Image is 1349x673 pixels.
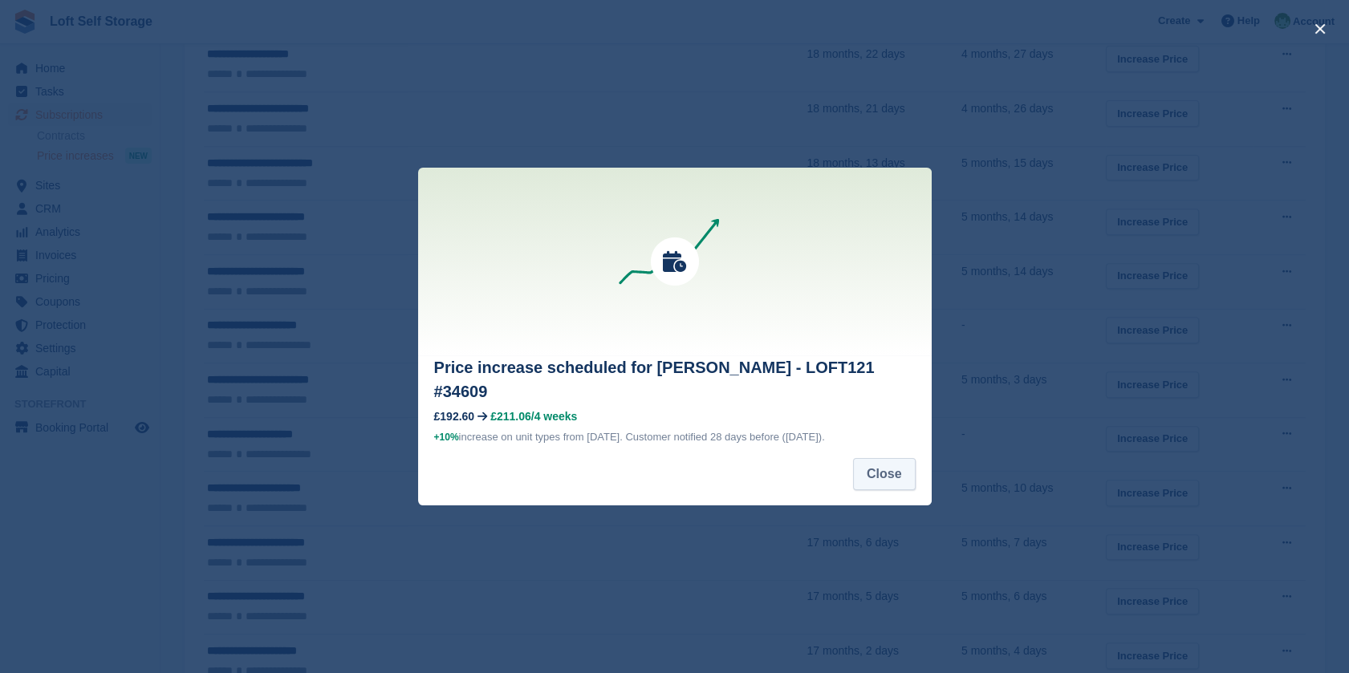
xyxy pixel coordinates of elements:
div: £192.60 [434,410,475,423]
span: /4 weeks [531,410,578,423]
span: Customer notified 28 days before ([DATE]). [625,431,824,443]
button: close [1307,16,1333,42]
h2: Price increase scheduled for [PERSON_NAME] - LOFT121 #34609 [434,355,916,403]
span: £211.06 [490,410,531,423]
div: +10% [434,429,459,445]
button: Close [853,458,916,490]
span: increase on unit types from [DATE]. [434,431,623,443]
